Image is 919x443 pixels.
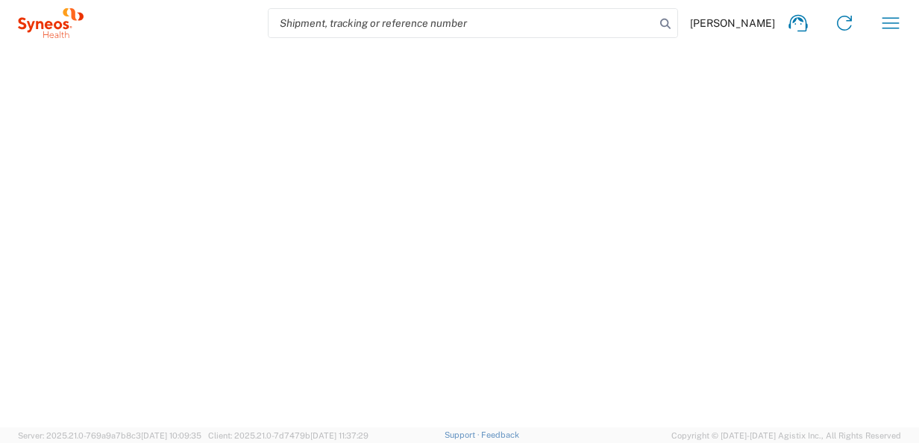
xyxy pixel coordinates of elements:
a: Feedback [481,430,519,439]
span: [DATE] 11:37:29 [310,431,368,440]
span: Copyright © [DATE]-[DATE] Agistix Inc., All Rights Reserved [671,429,901,442]
input: Shipment, tracking or reference number [269,9,655,37]
span: [DATE] 10:09:35 [141,431,201,440]
span: [PERSON_NAME] [690,16,775,30]
span: Server: 2025.21.0-769a9a7b8c3 [18,431,201,440]
span: Client: 2025.21.0-7d7479b [208,431,368,440]
a: Support [445,430,482,439]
